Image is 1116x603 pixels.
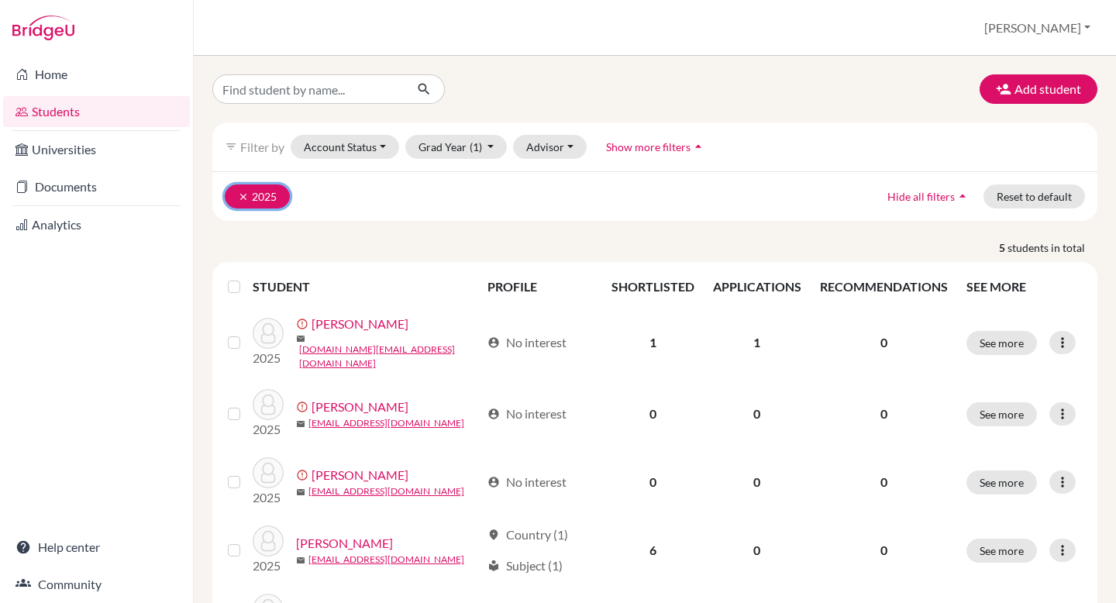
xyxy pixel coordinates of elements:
a: [PERSON_NAME] [312,466,408,484]
th: APPLICATIONS [704,268,811,305]
img: Moss, Ellie [253,525,284,556]
td: 6 [602,516,704,584]
input: Find student by name... [212,74,405,104]
th: STUDENT [253,268,478,305]
td: 0 [602,448,704,516]
img: Bolton, Michael [253,389,284,420]
span: Hide all filters [887,190,955,203]
div: No interest [487,405,567,423]
div: Subject (1) [487,556,563,575]
span: location_on [487,529,500,541]
th: RECOMMENDATIONS [811,268,957,305]
th: SEE MORE [957,268,1091,305]
a: Community [3,569,190,600]
a: [DOMAIN_NAME][EMAIL_ADDRESS][DOMAIN_NAME] [299,343,480,370]
a: [EMAIL_ADDRESS][DOMAIN_NAME] [308,553,464,567]
span: error_outline [296,469,312,481]
button: Reset to default [983,184,1085,208]
p: 0 [820,473,948,491]
button: See more [966,539,1037,563]
p: 0 [820,333,948,352]
strong: 5 [999,239,1007,256]
span: local_library [487,560,500,572]
p: 0 [820,541,948,560]
button: Account Status [291,135,399,159]
span: (1) [470,140,482,153]
span: account_circle [487,336,500,349]
button: [PERSON_NAME] [977,13,1097,43]
i: clear [238,191,249,202]
button: clear2025 [225,184,290,208]
span: mail [296,419,305,429]
td: 1 [704,305,811,380]
a: Home [3,59,190,90]
td: 0 [704,516,811,584]
span: mail [296,556,305,565]
span: account_circle [487,408,500,420]
span: Show more filters [606,140,691,153]
button: See more [966,331,1037,355]
a: [EMAIL_ADDRESS][DOMAIN_NAME] [308,416,464,430]
a: Analytics [3,209,190,240]
td: 0 [704,448,811,516]
p: 2025 [253,349,284,367]
a: Help center [3,532,190,563]
p: 2025 [253,420,284,439]
img: Attenborough , David [253,318,284,349]
button: Show more filtersarrow_drop_up [593,135,719,159]
div: No interest [487,473,567,491]
div: Country (1) [487,525,568,544]
img: Long, Michael [253,457,284,488]
th: SHORTLISTED [602,268,704,305]
td: 0 [602,380,704,448]
button: See more [966,402,1037,426]
p: 2025 [253,556,284,575]
button: See more [966,470,1037,494]
img: Bridge-U [12,16,74,40]
td: 0 [704,380,811,448]
th: PROFILE [478,268,602,305]
i: arrow_drop_up [955,188,970,204]
button: Advisor [513,135,587,159]
a: [PERSON_NAME] [312,398,408,416]
span: mail [296,488,305,497]
button: Hide all filtersarrow_drop_up [874,184,983,208]
span: mail [296,334,305,343]
span: students in total [1007,239,1097,256]
button: Grad Year(1) [405,135,508,159]
a: [PERSON_NAME] [296,534,393,553]
a: [PERSON_NAME] [312,315,408,333]
a: Universities [3,134,190,165]
span: Filter by [240,140,284,154]
i: arrow_drop_up [691,139,706,154]
p: 2025 [253,488,284,507]
a: Documents [3,171,190,202]
td: 1 [602,305,704,380]
div: No interest [487,333,567,352]
p: 0 [820,405,948,423]
span: error_outline [296,401,312,413]
a: Students [3,96,190,127]
a: [EMAIL_ADDRESS][DOMAIN_NAME] [308,484,464,498]
span: error_outline [296,318,312,330]
button: Add student [980,74,1097,104]
span: account_circle [487,476,500,488]
i: filter_list [225,140,237,153]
